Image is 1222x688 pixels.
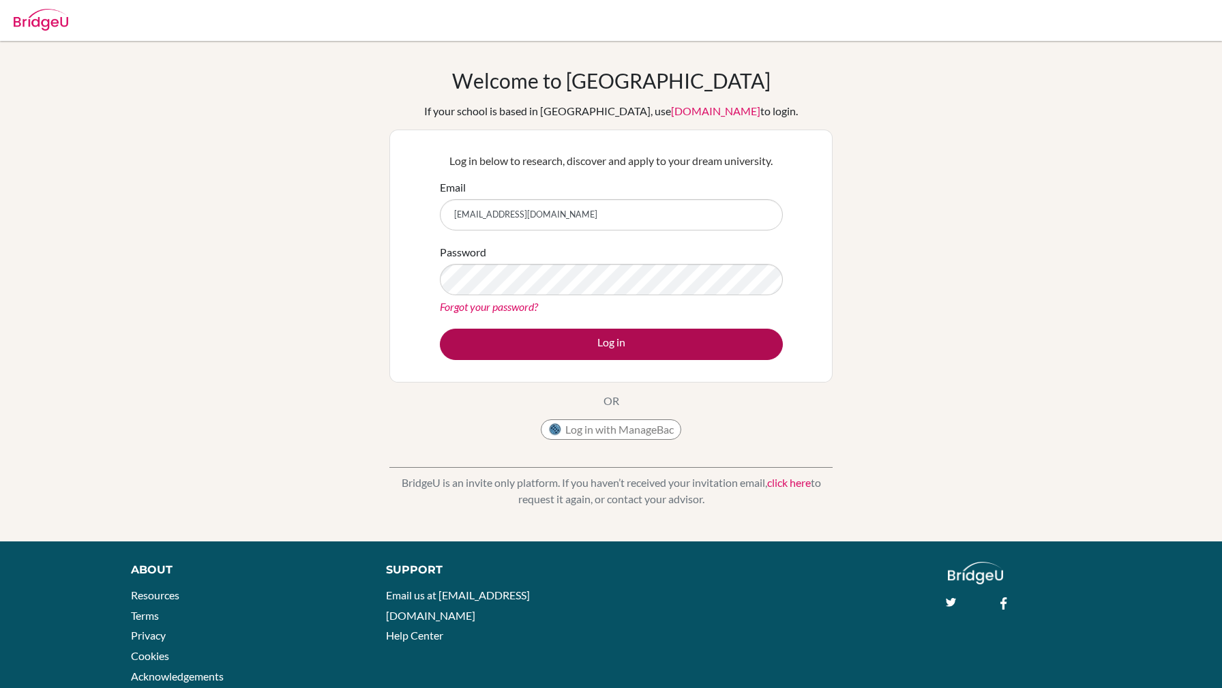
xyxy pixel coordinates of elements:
[440,153,783,169] p: Log in below to research, discover and apply to your dream university.
[440,244,486,260] label: Password
[424,103,798,119] div: If your school is based in [GEOGRAPHIC_DATA], use to login.
[389,475,833,507] p: BridgeU is an invite only platform. If you haven’t received your invitation email, to request it ...
[440,329,783,360] button: Log in
[131,562,356,578] div: About
[440,179,466,196] label: Email
[671,104,760,117] a: [DOMAIN_NAME]
[131,649,169,662] a: Cookies
[386,629,443,642] a: Help Center
[386,562,595,578] div: Support
[440,300,538,313] a: Forgot your password?
[131,670,224,683] a: Acknowledgements
[14,9,68,31] img: Bridge-U
[452,68,771,93] h1: Welcome to [GEOGRAPHIC_DATA]
[131,588,179,601] a: Resources
[131,629,166,642] a: Privacy
[767,476,811,489] a: click here
[948,562,1003,584] img: logo_white@2x-f4f0deed5e89b7ecb1c2cc34c3e3d731f90f0f143d5ea2071677605dd97b5244.png
[386,588,530,622] a: Email us at [EMAIL_ADDRESS][DOMAIN_NAME]
[603,393,619,409] p: OR
[541,419,681,440] button: Log in with ManageBac
[131,609,159,622] a: Terms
